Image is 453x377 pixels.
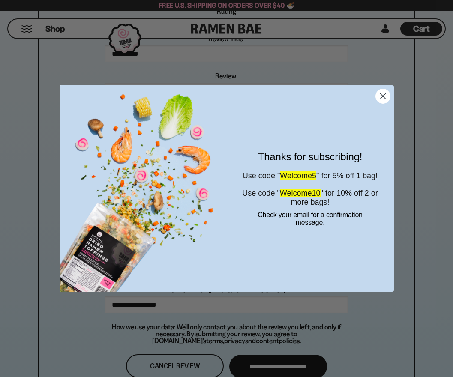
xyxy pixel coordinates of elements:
span: Use code " " for 10% off 2 or more bags! [242,189,378,206]
span: Welcome5 [280,171,316,180]
button: Close dialog [375,89,390,104]
span: Check your email for a confirmation message. [258,211,363,226]
span: Use code " " for 5% off 1 bag! [243,171,378,180]
img: 1bac8d1b-7fe6-4819-a495-e751b70da197.png [60,85,227,292]
span: Thanks for subscribing! [258,151,363,162]
span: Welcome10 [280,189,321,197]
